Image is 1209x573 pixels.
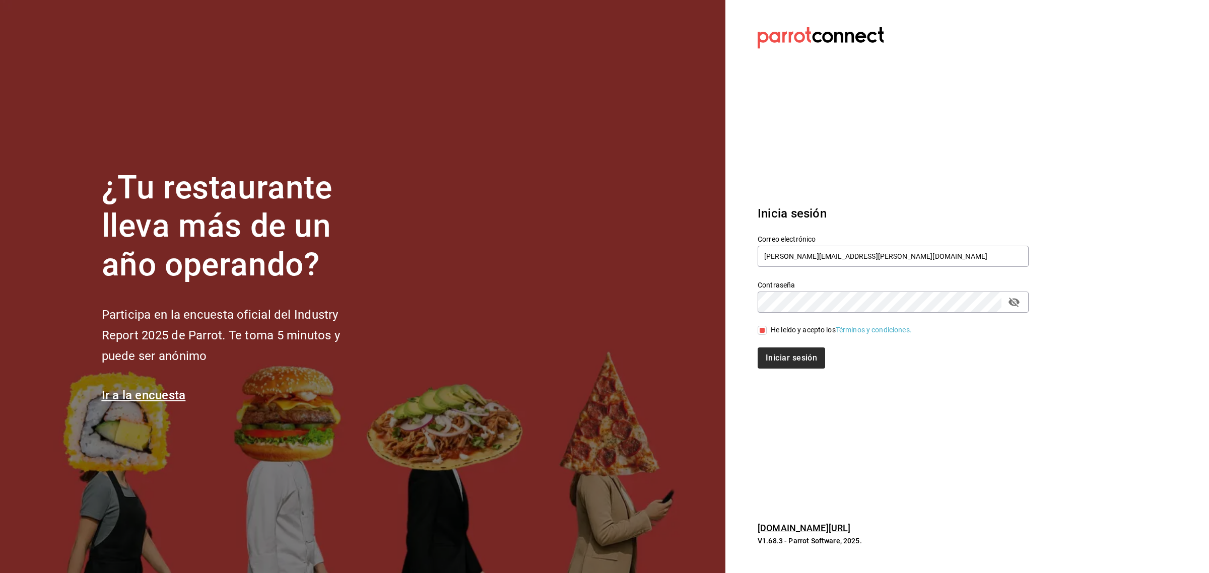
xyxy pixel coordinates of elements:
[102,305,374,366] h2: Participa en la encuesta oficial del Industry Report 2025 de Parrot. Te toma 5 minutos y puede se...
[758,246,1029,267] input: Ingresa tu correo electrónico
[758,235,1029,242] label: Correo electrónico
[102,169,374,284] h1: ¿Tu restaurante lleva más de un año operando?
[758,536,1029,546] p: V1.68.3 - Parrot Software, 2025.
[771,325,912,335] div: He leído y acepto los
[758,204,1029,223] h3: Inicia sesión
[758,347,825,369] button: Iniciar sesión
[102,388,186,402] a: Ir a la encuesta
[758,523,850,533] a: [DOMAIN_NAME][URL]
[836,326,912,334] a: Términos y condiciones.
[1005,294,1023,311] button: passwordField
[758,281,1029,288] label: Contraseña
